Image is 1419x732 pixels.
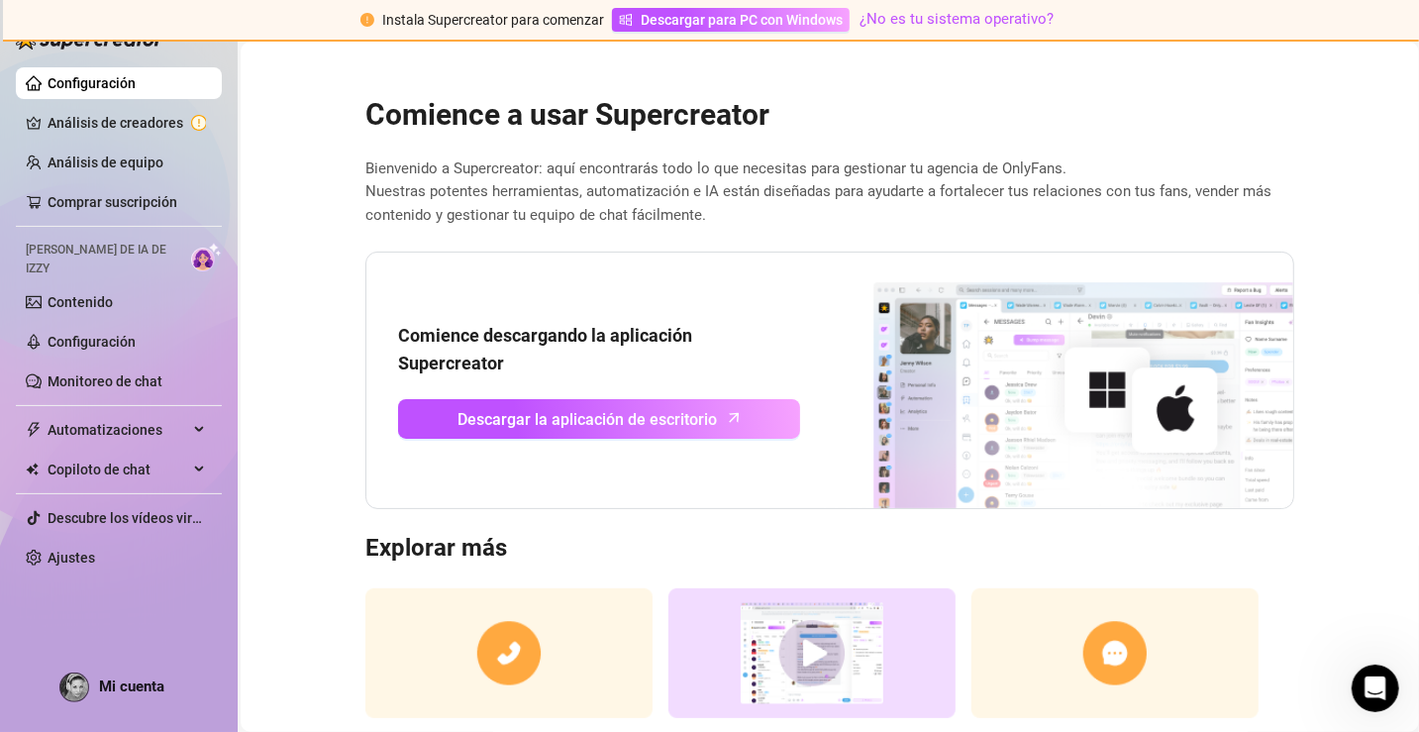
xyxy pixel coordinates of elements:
[641,12,843,28] font: Descargar para PC con Windows
[365,588,653,718] img: llamada de consultoría
[48,422,162,438] font: Automatizaciones
[723,406,746,429] span: flecha hacia arriba
[365,159,1066,177] font: Bienvenido a Supercreator: aquí encontrarás todo lo que necesitas para gestionar tu agencia de On...
[48,194,177,210] a: Comprar suscripción
[48,462,151,477] font: Copiloto de chat
[99,678,164,695] font: Mi cuenta
[26,422,42,438] span: rayo
[360,13,374,27] span: círculo de exclamación
[382,12,604,28] font: Instala Supercreator para comenzar
[612,8,850,32] a: Descargar para PC con Windows
[48,373,162,389] a: Monitoreo de chat
[619,13,633,27] span: ventanas
[398,325,692,373] font: Comience descargando la aplicación Supercreator
[668,588,956,718] img: demostración de supercreador
[971,588,1259,718] img: Contactar con soporte técnico
[860,10,1054,28] a: ¿No es tu sistema operativo?
[191,243,222,271] img: Charla de IA
[365,534,507,562] font: Explorar más
[26,243,166,275] font: [PERSON_NAME] de IA de Izzy
[48,75,136,91] a: Configuración
[1352,665,1399,712] iframe: Chat en vivo de Intercom
[800,253,1293,509] img: Descargar aplicación
[398,399,800,439] a: Descargar la aplicación de escritorioflecha hacia arriba
[48,294,113,310] a: Contenido
[48,107,206,139] a: Análisis de creadores círculo de exclamación
[365,97,769,132] font: Comience a usar Supercreator
[457,410,717,429] font: Descargar la aplicación de escritorio
[48,334,136,350] a: Configuración
[48,155,163,170] a: Análisis de equipo
[365,182,1271,224] font: Nuestras potentes herramientas, automatización e IA están diseñadas para ayudarte a fortalecer tu...
[60,674,88,701] img: ACg8ocKBz3v_aXGc8U40dUAkg5EBm6QXRUyokKJWVgLoUFGHsnvtFjYY3g=s96-c
[48,550,95,566] a: Ajustes
[26,463,39,476] img: Copiloto de chat
[48,510,219,526] a: Descubre los vídeos virales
